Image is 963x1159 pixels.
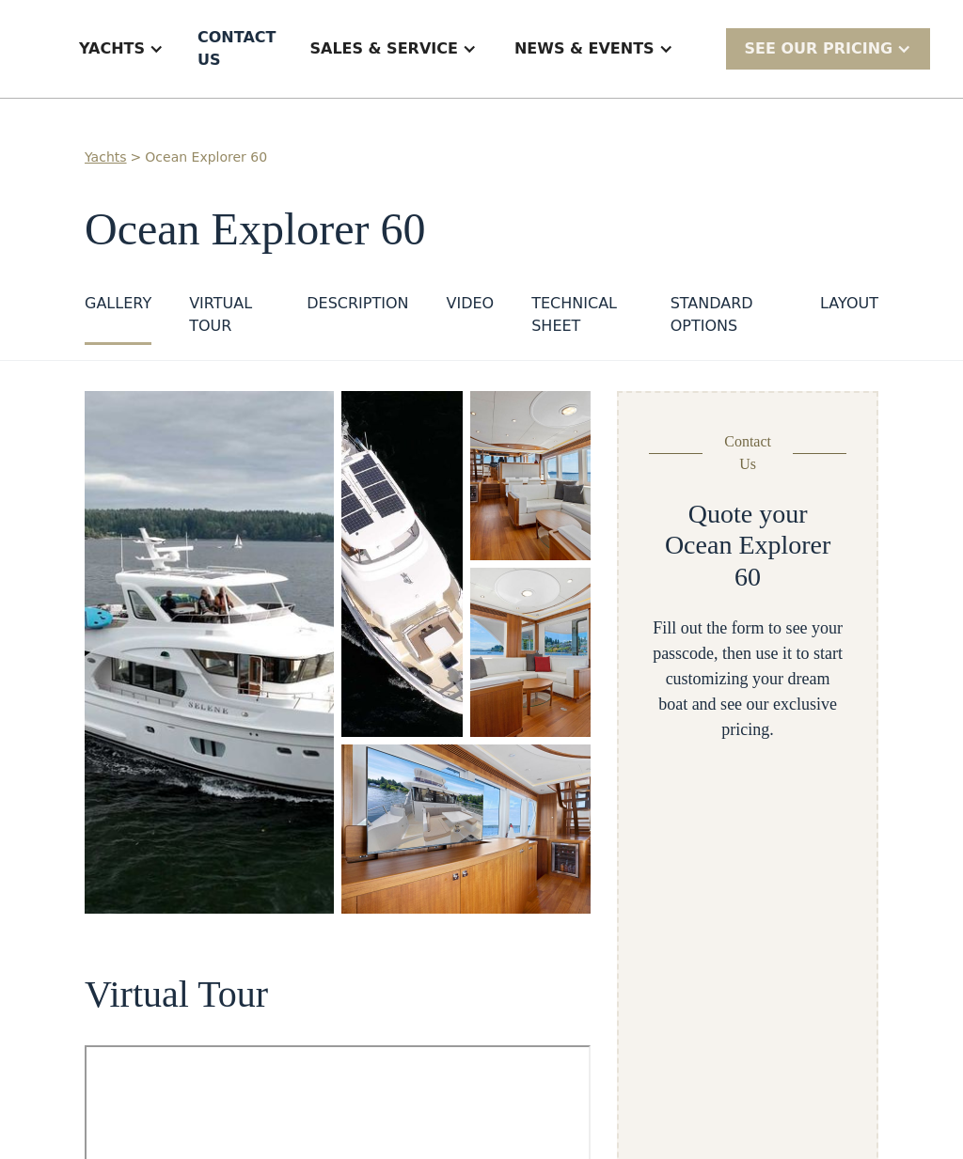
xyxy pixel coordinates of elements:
div: SEE Our Pricing [745,38,893,60]
a: DESCRIPTION [307,292,408,345]
h2: Quote your [688,498,808,530]
a: open lightbox [470,568,592,737]
div: News & EVENTS [496,11,692,86]
a: open lightbox [341,744,591,914]
a: open lightbox [85,391,334,914]
div: Sales & Service [309,38,457,60]
div: Contact US [197,26,276,71]
div: standard options [671,292,782,337]
a: GALLERY [85,292,151,345]
div: GALLERY [85,292,151,315]
div: Yachts [60,11,182,86]
div: DESCRIPTION [307,292,408,315]
a: open lightbox [341,391,463,737]
div: > [131,148,142,167]
div: layout [820,292,878,315]
a: layout [820,292,878,345]
div: Fill out the form to see your passcode, then use it to start customizing your dream boat and see ... [649,616,846,743]
a: Yachts [85,148,127,167]
a: standard options [671,292,782,345]
div: Contact Us [718,431,778,476]
div: Sales & Service [291,11,495,86]
h2: Ocean Explorer 60 [649,529,846,592]
a: Technical sheet [531,292,632,345]
h2: Virtual Tour [85,974,591,1015]
a: Ocean Explorer 60 [145,148,267,167]
div: VIRTUAL TOUR [189,292,269,337]
a: VIRTUAL TOUR [189,292,269,345]
div: SEE Our Pricing [726,28,931,69]
div: Yachts [79,38,145,60]
a: VIDEO [447,292,495,345]
a: open lightbox [470,391,592,560]
div: VIDEO [447,292,495,315]
div: Technical sheet [531,292,632,337]
div: News & EVENTS [514,38,655,60]
h1: Ocean Explorer 60 [85,205,878,255]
